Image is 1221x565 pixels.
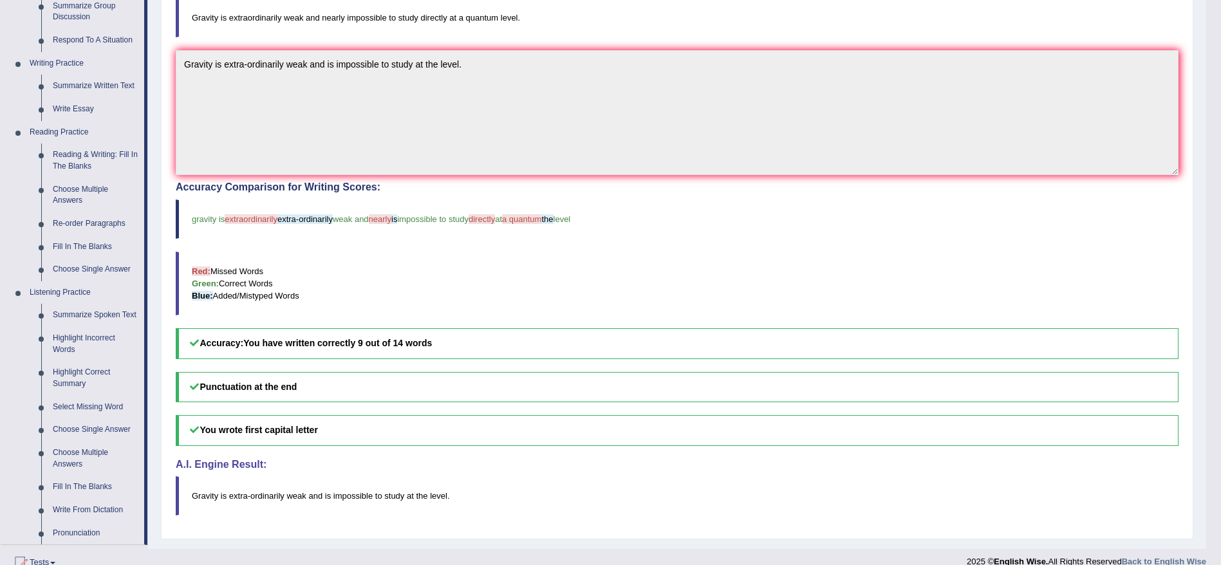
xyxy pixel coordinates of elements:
[47,212,144,236] a: Re-order Paragraphs
[469,214,495,224] span: directly
[225,214,277,224] span: extraordinarily
[391,214,397,224] span: is
[176,328,1179,358] h5: Accuracy:
[407,491,414,501] span: at
[47,441,144,476] a: Choose Multiple Answers
[176,476,1179,515] blockquote: - .
[47,327,144,361] a: Highlight Incorrect Words
[541,214,553,224] span: the
[229,491,248,501] span: extra
[24,121,144,144] a: Reading Practice
[416,491,427,501] span: the
[47,418,144,441] a: Choose Single Answer
[192,214,225,224] span: gravity is
[47,522,144,545] a: Pronunciation
[47,499,144,522] a: Write From Dictation
[24,281,144,304] a: Listening Practice
[47,476,144,499] a: Fill In The Blanks
[333,214,369,224] span: weak and
[47,258,144,281] a: Choose Single Answer
[369,214,391,224] span: nearly
[176,459,1179,470] h4: A.I. Engine Result:
[24,52,144,75] a: Writing Practice
[502,214,541,224] span: a quantum
[47,236,144,259] a: Fill In The Blanks
[47,98,144,121] a: Write Essay
[430,491,447,501] span: level
[554,214,571,224] span: level
[47,178,144,212] a: Choose Multiple Answers
[221,491,227,501] span: is
[192,266,210,276] b: Red:
[243,338,432,348] b: You have written correctly 9 out of 14 words
[176,372,1179,402] h5: Punctuation at the end
[250,491,284,501] span: ordinarily
[47,361,144,395] a: Highlight Correct Summary
[176,415,1179,445] h5: You wrote first capital letter
[47,396,144,419] a: Select Missing Word
[308,491,322,501] span: and
[375,491,382,501] span: to
[384,491,404,501] span: study
[192,491,218,501] span: Gravity
[277,214,333,224] span: extra-ordinarily
[397,214,469,224] span: impossible to study
[286,491,306,501] span: weak
[176,252,1179,315] blockquote: Missed Words Correct Words Added/Mistyped Words
[47,75,144,98] a: Summarize Written Text
[333,491,373,501] span: impossible
[192,291,213,301] b: Blue:
[325,491,331,501] span: is
[47,29,144,52] a: Respond To A Situation
[495,214,502,224] span: at
[47,304,144,327] a: Summarize Spoken Text
[47,144,144,178] a: Reading & Writing: Fill In The Blanks
[176,181,1179,193] h4: Accuracy Comparison for Writing Scores:
[192,279,219,288] b: Green:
